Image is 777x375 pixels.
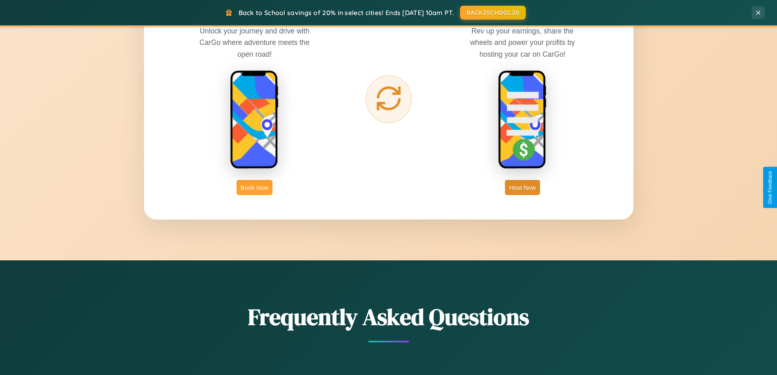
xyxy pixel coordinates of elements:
p: Unlock your journey and drive with CarGo where adventure meets the open road! [193,25,316,60]
span: Back to School savings of 20% in select cities! Ends [DATE] 10am PT. [239,9,454,17]
h2: Frequently Asked Questions [144,301,633,333]
img: rent phone [230,70,279,170]
button: Book Now [237,180,272,195]
button: BACK2SCHOOL20 [460,6,526,20]
button: Host Now [505,180,540,195]
p: Rev up your earnings, share the wheels and power your profits by hosting your car on CarGo! [461,25,584,60]
img: host phone [498,70,547,170]
div: Give Feedback [767,171,773,204]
